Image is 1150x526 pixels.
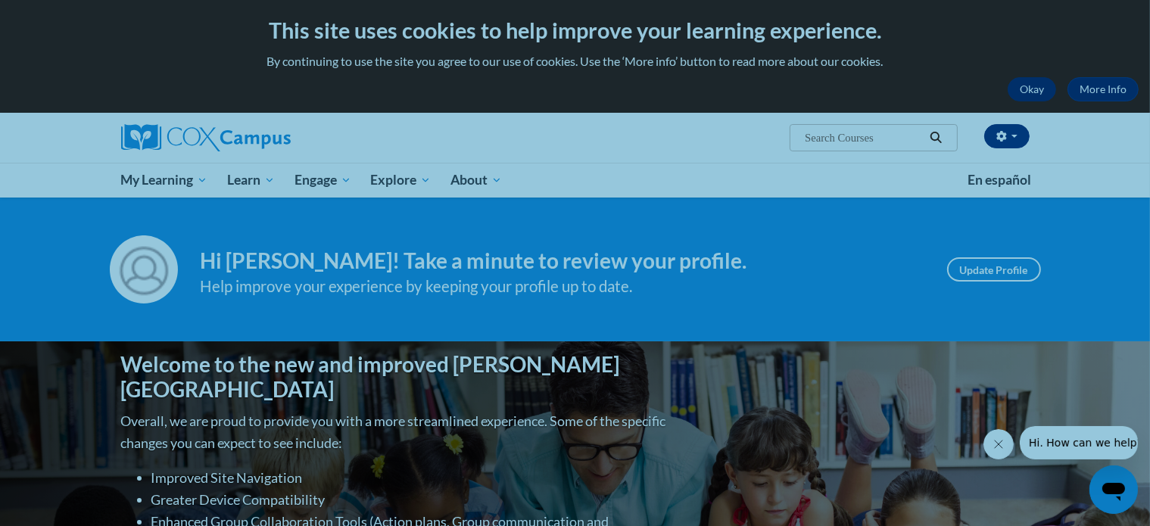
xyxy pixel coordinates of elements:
a: Engage [285,163,361,198]
span: Learn [227,171,275,189]
button: Search [924,129,947,147]
a: Learn [217,163,285,198]
li: Improved Site Navigation [151,467,670,489]
li: Greater Device Compatibility [151,489,670,511]
span: About [450,171,502,189]
a: Explore [360,163,441,198]
h4: Hi [PERSON_NAME]! Take a minute to review your profile. [201,248,924,274]
a: More Info [1067,77,1139,101]
p: Overall, we are proud to provide you with a more streamlined experience. Some of the specific cha... [121,410,670,454]
h2: This site uses cookies to help improve your learning experience. [11,15,1139,45]
span: Explore [370,171,431,189]
div: Help improve your experience by keeping your profile up to date. [201,274,924,299]
iframe: Close message [983,429,1014,459]
span: My Learning [120,171,207,189]
span: Hi. How can we help? [9,11,123,23]
button: Account Settings [984,124,1030,148]
div: Main menu [98,163,1052,198]
a: Update Profile [947,257,1041,282]
iframe: Message from company [1020,426,1138,459]
a: Cox Campus [121,124,409,151]
p: By continuing to use the site you agree to our use of cookies. Use the ‘More info’ button to read... [11,53,1139,70]
span: Engage [295,171,351,189]
h1: Welcome to the new and improved [PERSON_NAME][GEOGRAPHIC_DATA] [121,352,670,403]
button: Okay [1008,77,1056,101]
img: Cox Campus [121,124,291,151]
iframe: Button to launch messaging window [1089,465,1138,514]
a: My Learning [111,163,218,198]
span: En español [968,172,1031,188]
input: Search Courses [803,129,924,147]
a: About [441,163,512,198]
a: En español [958,164,1041,196]
img: Profile Image [110,235,178,303]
